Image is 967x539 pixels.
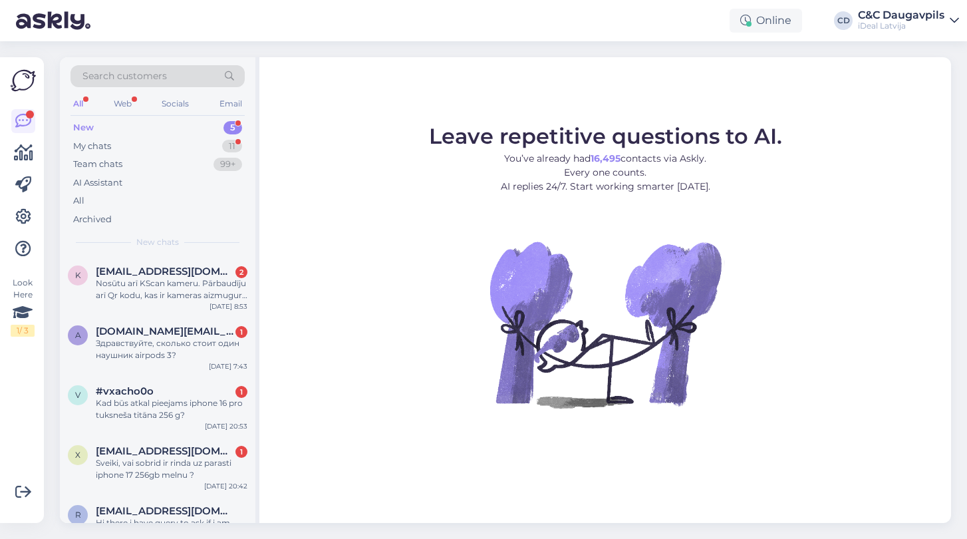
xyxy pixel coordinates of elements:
div: All [70,95,86,112]
div: New [73,121,94,134]
a: C&C DaugavpilsiDeal Latvija [858,10,959,31]
div: iDeal Latvija [858,21,944,31]
span: a [75,330,81,340]
span: v [75,390,80,400]
span: New chats [136,236,179,248]
div: C&C Daugavpils [858,10,944,21]
span: katrina.vorslova@gmail.com [96,266,234,277]
div: 1 [235,446,247,458]
div: Nosūtu arī KScan kameru. Pārbaudīju arī Qr kodu, kas ir kameras aizmugurē - mana ierīce šo Qr kod... [96,277,247,301]
div: AI Assistant [73,176,122,190]
div: CD [834,11,853,30]
div: My chats [73,140,111,153]
div: All [73,194,84,208]
div: Sveiki, vai sobrid ir rinda uz parasti iphone 17 256gb melnu ? [96,457,247,481]
span: azvonkov21.az@gmail.com [96,325,234,337]
div: 1 [235,386,247,398]
div: 1 / 3 [11,325,35,337]
div: [DATE] 20:42 [204,481,247,491]
div: Archived [73,213,112,226]
span: Leave repetitive questions to AI. [429,123,782,149]
span: k [75,270,81,280]
span: rishabkumar1500@gmail.com [96,505,234,517]
p: You’ve already had contacts via Askly. Every one counts. AI replies 24/7. Start working smarter [... [429,152,782,194]
div: Здравствуйте, сколько стоит один наушник airpods 3? [96,337,247,361]
div: [DATE] 8:53 [209,301,247,311]
div: [DATE] 7:43 [209,361,247,371]
div: 99+ [213,158,242,171]
div: 11 [222,140,242,153]
div: Email [217,95,245,112]
div: 5 [223,121,242,134]
div: Socials [159,95,192,112]
b: 16,495 [591,152,621,164]
img: Askly Logo [11,68,36,93]
div: 2 [235,266,247,278]
div: Team chats [73,158,122,171]
div: Look Here [11,277,35,337]
div: 1 [235,326,247,338]
span: xctaps@gmail.com [96,445,234,457]
div: [DATE] 20:53 [205,421,247,431]
span: Search customers [82,69,167,83]
div: Web [111,95,134,112]
div: Online [730,9,802,33]
img: No Chat active [485,204,725,444]
span: x [75,450,80,460]
span: r [75,510,81,520]
div: Kad būs atkal pieejams iphone 16 pro tuksneša titāna 256 g? [96,397,247,421]
span: #vxacho0o [96,385,154,397]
